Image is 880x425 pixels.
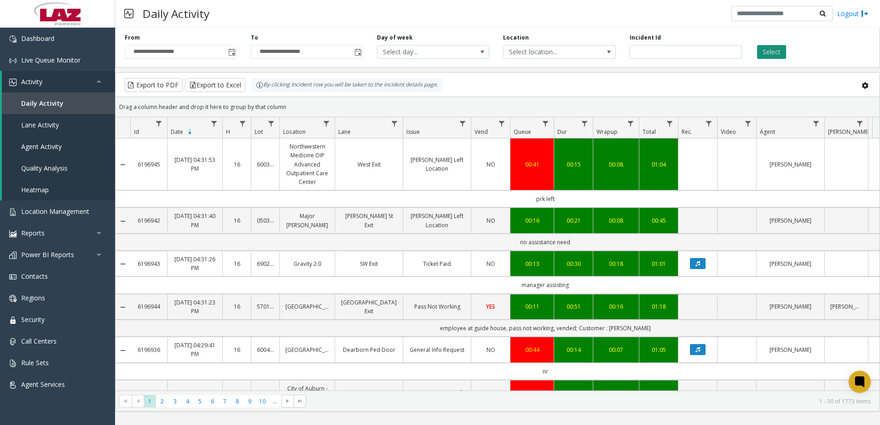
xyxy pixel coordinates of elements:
[477,216,504,225] a: NO
[285,212,329,229] a: Major [PERSON_NAME]
[21,229,45,237] span: Reports
[516,345,548,354] div: 00:44
[757,45,786,59] button: Select
[9,230,17,237] img: 'icon'
[21,99,64,108] span: Daily Activity
[21,315,45,324] span: Security
[173,298,217,316] a: [DATE] 04:31:23 PM
[125,34,140,42] label: From
[21,272,48,281] span: Contacts
[516,259,548,268] div: 00:13
[486,217,495,224] span: NO
[251,34,258,42] label: To
[645,160,672,169] a: 01:04
[645,302,672,311] a: 01:18
[560,302,587,311] a: 00:51
[341,345,397,354] a: Dearborn Ped Door
[9,208,17,216] img: 'icon'
[228,160,245,169] a: 16
[269,395,281,408] span: Page 11
[9,79,17,86] img: 'icon'
[703,117,715,130] a: Rec. Filter Menu
[353,46,363,58] span: Toggle popup
[173,155,217,173] a: [DATE] 04:31:53 PM
[861,9,868,18] img: logout
[257,302,274,311] a: 570112
[557,128,567,136] span: Dur
[21,358,49,367] span: Rule Sets
[173,212,217,229] a: [DATE] 04:31:40 PM
[457,117,469,130] a: Issue Filter Menu
[645,216,672,225] div: 00:45
[742,117,754,130] a: Video Filter Menu
[9,381,17,389] img: 'icon'
[257,216,274,225] a: 050317
[2,71,115,92] a: Activity
[171,128,183,136] span: Date
[208,117,220,130] a: Date Filter Menu
[2,179,115,201] a: Heatmap
[257,160,274,169] a: 600326
[136,259,162,268] a: 6196943
[762,160,819,169] a: [PERSON_NAME]
[285,142,329,186] a: Northwestern Medicine OIP Advanced Outpatient Care Center
[599,160,633,169] a: 00:08
[281,395,294,408] span: Go to the next page
[21,250,74,259] span: Power BI Reports
[226,46,237,58] span: Toggle popup
[560,259,587,268] a: 00:30
[560,160,587,169] a: 00:15
[477,259,504,268] a: NO
[251,78,443,92] div: By clicking Incident row you will be taken to the incident details page.
[231,395,243,408] span: Page 8
[116,260,130,268] a: Collapse Details
[255,128,263,136] span: Lot
[9,35,17,43] img: 'icon'
[125,78,183,92] button: Export to PDF
[116,117,880,391] div: Data table
[228,216,245,225] a: 16
[206,395,219,408] span: Page 6
[516,302,548,311] div: 00:11
[599,216,633,225] a: 00:08
[560,345,587,354] a: 00:14
[503,34,529,42] label: Location
[377,46,467,58] span: Select day...
[136,302,162,311] a: 6196944
[341,160,397,169] a: West Exit
[516,160,548,169] a: 00:41
[21,142,62,151] span: Agent Activity
[388,117,401,130] a: Lane Filter Menu
[256,395,269,408] span: Page 10
[136,345,162,354] a: 6196936
[762,216,819,225] a: [PERSON_NAME]
[599,259,633,268] a: 00:18
[181,395,194,408] span: Page 4
[341,388,397,406] a: [PERSON_NAME] Street POF
[285,302,329,311] a: [GEOGRAPHIC_DATA]
[9,316,17,324] img: 'icon'
[477,345,504,354] a: NO
[514,128,531,136] span: Queue
[285,259,329,268] a: Gravity 2.0
[516,216,548,225] div: 00:16
[664,117,676,130] a: Total Filter Menu
[682,128,692,136] span: Rec.
[596,128,618,136] span: Wrapup
[409,259,465,268] a: Ticket Paid
[599,302,633,311] a: 00:16
[243,395,256,408] span: Page 9
[762,345,819,354] a: [PERSON_NAME]
[21,34,54,43] span: Dashboard
[477,160,504,169] a: NO
[409,212,465,229] a: [PERSON_NAME] Left Location
[134,128,139,136] span: Id
[762,259,819,268] a: [PERSON_NAME]
[377,34,413,42] label: Day of week
[645,345,672,354] div: 01:05
[9,273,17,281] img: 'icon'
